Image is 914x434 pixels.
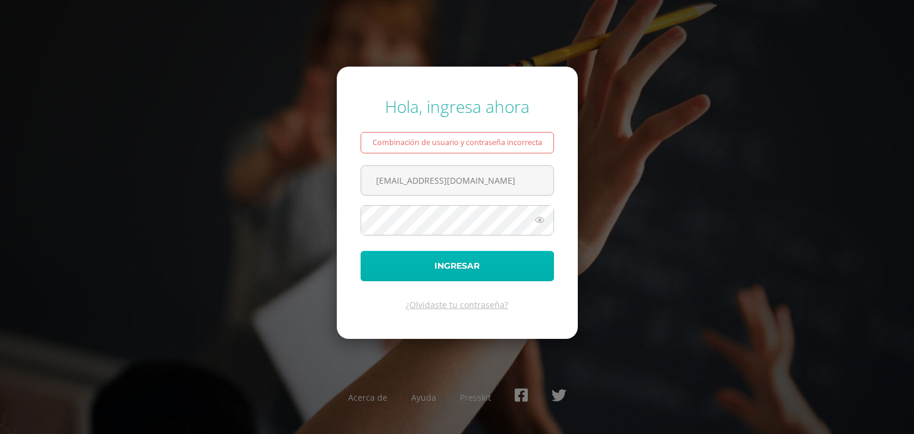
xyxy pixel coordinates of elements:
[348,392,387,403] a: Acerca de
[361,251,554,281] button: Ingresar
[406,299,508,310] a: ¿Olvidaste tu contraseña?
[361,132,554,153] div: Combinación de usuario y contraseña incorrecta
[361,95,554,118] div: Hola, ingresa ahora
[460,392,491,403] a: Presskit
[411,392,436,403] a: Ayuda
[361,166,553,195] input: Correo electrónico o usuario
